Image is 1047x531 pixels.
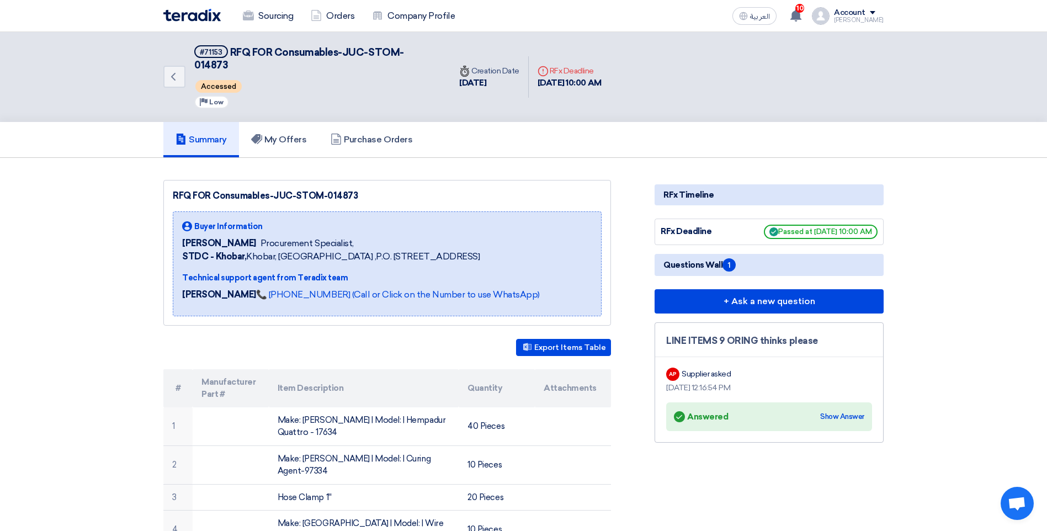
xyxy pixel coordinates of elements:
th: # [163,369,193,407]
h5: Summary [176,134,227,145]
strong: [PERSON_NAME] [182,289,256,300]
a: Company Profile [363,4,464,28]
div: AP [666,368,679,381]
div: Open chat [1001,487,1034,520]
span: العربية [750,13,770,20]
span: RFQ FOR Consumables-JUC-STOM-014873 [194,46,404,71]
div: [DATE] 12:16:54 PM [666,382,872,394]
div: RFx Deadline [661,225,743,238]
div: RFQ FOR Consumables-JUC-STOM-014873 [173,189,602,203]
td: 1 [163,407,193,446]
td: Make: [PERSON_NAME] | Model: | Hempadur Quattro - 17634 [269,407,459,446]
img: profile_test.png [812,7,830,25]
td: 40 Pieces [459,407,535,446]
button: Export Items Table [516,339,611,356]
span: 1 [722,258,736,272]
h5: My Offers [251,134,307,145]
th: Quantity [459,369,535,407]
h5: RFQ FOR Consumables-JUC-STOM-014873 [194,45,437,72]
span: Khobar, [GEOGRAPHIC_DATA] ,P.O. [STREET_ADDRESS] [182,250,480,263]
div: RFx Timeline [655,184,884,205]
td: 10 Pieces [459,445,535,484]
button: + Ask a new question [655,289,884,314]
div: Technical support agent from Teradix team [182,272,540,284]
th: Item Description [269,369,459,407]
td: 20 Pieces [459,484,535,511]
div: LINE ITEMS 9 ORING thinks please [666,334,872,348]
div: RFx Deadline [538,65,602,77]
div: #71153 [200,49,222,56]
div: [DATE] [459,77,519,89]
a: Sourcing [234,4,302,28]
span: 10 [795,4,804,13]
span: Low [209,98,224,106]
td: 3 [163,484,193,511]
span: Buyer Information [194,221,263,232]
h5: Purchase Orders [331,134,412,145]
div: [PERSON_NAME] [834,17,884,23]
button: العربية [732,7,777,25]
span: Procurement Specialist, [261,237,354,250]
td: Make: [PERSON_NAME] | Model: | Curing Agent-97334 [269,445,459,484]
td: 2 [163,445,193,484]
div: Account [834,8,865,18]
div: Answered [674,409,728,424]
span: Accessed [195,80,242,93]
th: Attachments [535,369,611,407]
td: Hose Clamp 1'' [269,484,459,511]
th: Manufacturer Part # [193,369,269,407]
a: Purchase Orders [318,122,424,157]
span: Questions Wall [663,258,736,272]
div: [DATE] 10:00 AM [538,77,602,89]
span: [PERSON_NAME] [182,237,256,250]
div: Supplier asked [682,368,731,380]
div: Creation Date [459,65,519,77]
a: My Offers [239,122,319,157]
b: STDC - Khobar, [182,251,246,262]
div: Show Answer [820,411,864,422]
a: Orders [302,4,363,28]
img: Teradix logo [163,9,221,22]
a: 📞 [PHONE_NUMBER] (Call or Click on the Number to use WhatsApp) [256,289,540,300]
a: Summary [163,122,239,157]
span: Passed at [DATE] 10:00 AM [764,225,878,239]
